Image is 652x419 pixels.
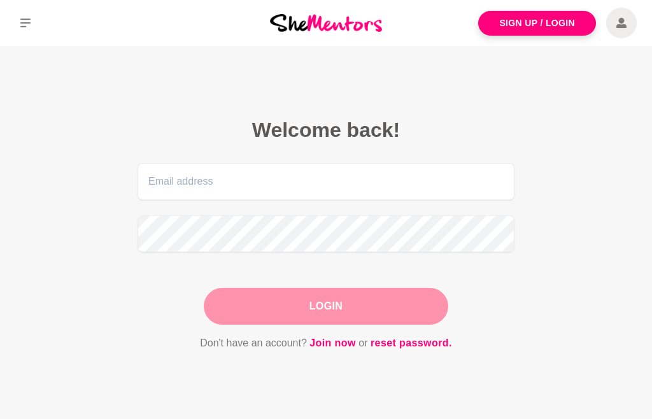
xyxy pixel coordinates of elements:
[309,335,356,352] a: Join now
[138,117,514,143] h2: Welcome back!
[478,11,596,36] a: Sign Up / Login
[138,163,514,200] input: Email address
[138,335,514,352] p: Don't have an account? or
[371,335,452,352] a: reset password.
[270,14,382,31] img: She Mentors Logo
